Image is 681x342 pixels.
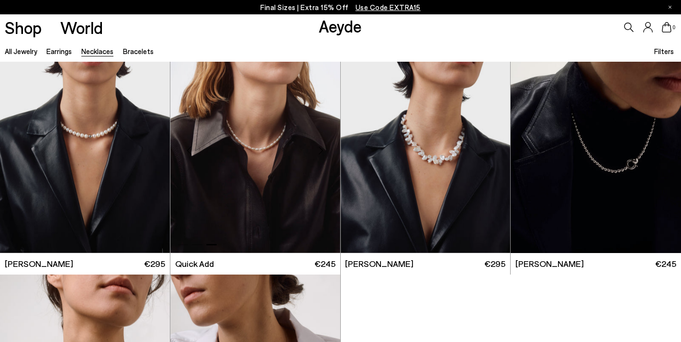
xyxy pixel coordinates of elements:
[260,1,421,13] p: Final Sizes | Extra 15% Off
[511,253,681,275] a: [PERSON_NAME] €245
[515,258,584,270] span: [PERSON_NAME]
[341,253,511,275] a: [PERSON_NAME] €295
[307,136,335,165] div: Next slide
[123,47,154,55] a: Bracelets
[356,3,421,11] span: Navigate to /collections/ss25-final-sizes
[5,47,37,55] a: All Jewelry
[5,19,42,36] a: Shop
[345,258,413,270] span: [PERSON_NAME]
[175,258,213,270] ul: variant
[144,258,165,270] span: €295
[511,40,681,253] div: 3 / 3
[5,258,73,270] span: [PERSON_NAME]
[484,258,505,270] span: €295
[655,258,676,270] span: €245
[175,136,204,165] div: Previous slide
[671,25,676,30] span: 0
[46,47,72,55] a: Earrings
[511,40,681,253] a: Next slide Previous slide
[341,40,511,253] div: 3 / 3
[170,40,340,253] a: Next slide Previous slide
[341,40,511,253] a: Next slide Previous slide
[511,40,681,253] img: Syd Ball Chain Palladium-Plated Necklace
[314,258,335,270] span: €245
[319,16,362,36] a: Aeyde
[60,19,103,36] a: World
[170,40,340,253] div: 3 / 3
[662,22,671,33] a: 0
[170,253,340,275] a: Quick Add €245
[654,47,674,55] span: Filters
[175,258,214,270] li: Quick Add
[341,40,511,253] img: Joss Pearl and Palladium-Plated Necklace
[81,47,113,55] a: Necklaces
[170,40,340,253] img: Saylor Pearl and Palladium-Plated Necklace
